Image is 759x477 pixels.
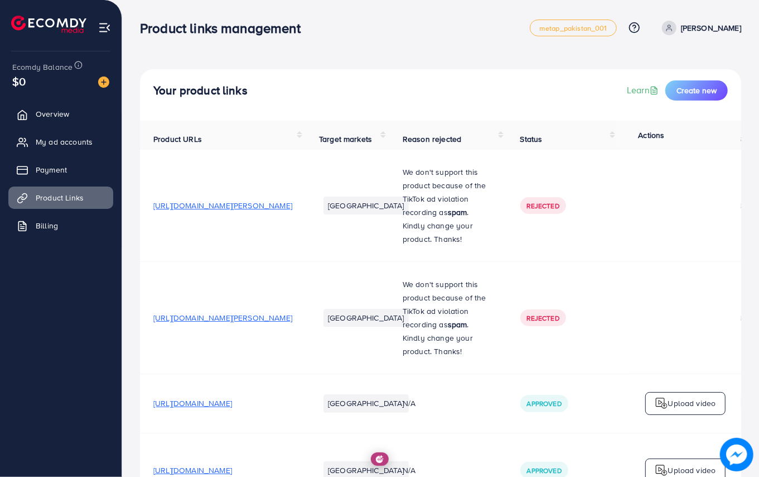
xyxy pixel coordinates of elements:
[527,399,562,408] span: Approved
[668,397,716,410] p: Upload video
[36,192,84,203] span: Product Links
[8,131,113,153] a: My ad accounts
[12,73,26,89] span: $0
[323,394,409,412] li: [GEOGRAPHIC_DATA]
[403,398,415,409] span: N/A
[8,187,113,209] a: Product Links
[658,21,741,35] a: [PERSON_NAME]
[153,84,248,98] h4: Your product links
[527,313,559,323] span: Rejected
[668,464,716,477] p: Upload video
[153,465,232,476] span: [URL][DOMAIN_NAME]
[36,220,58,231] span: Billing
[539,25,607,32] span: metap_pakistan_001
[153,312,292,323] span: [URL][DOMAIN_NAME][PERSON_NAME]
[403,207,473,245] span: . Kindly change your product. Thanks!
[98,77,109,88] img: image
[403,133,461,145] span: Reason rejected
[720,438,753,471] img: image
[403,166,486,218] span: We don't support this product because of the TikTok ad violation recording as
[403,465,415,476] span: N/A
[11,16,86,33] img: logo
[12,61,72,73] span: Ecomdy Balance
[655,464,668,477] img: logo
[140,20,310,36] h3: Product links management
[323,197,409,214] li: [GEOGRAPHIC_DATA]
[665,80,728,101] button: Create new
[153,398,232,409] span: [URL][DOMAIN_NAME]
[639,130,665,141] span: Actions
[323,309,409,327] li: [GEOGRAPHIC_DATA]
[403,279,486,330] span: We don't support this product because of the TikTok ad violation recording as
[36,108,69,120] span: Overview
[655,397,668,410] img: logo
[681,21,741,35] p: [PERSON_NAME]
[36,164,67,175] span: Payment
[627,84,661,97] a: Learn
[527,201,559,211] span: Rejected
[8,159,113,181] a: Payment
[676,85,717,96] span: Create new
[520,133,543,145] span: Status
[36,136,93,147] span: My ad accounts
[98,21,111,34] img: menu
[448,319,467,330] strong: spam
[319,133,372,145] span: Target markets
[153,200,292,211] span: [URL][DOMAIN_NAME][PERSON_NAME]
[448,207,467,218] strong: spam
[527,466,562,475] span: Approved
[403,319,473,357] span: . Kindly change your product. Thanks!
[530,20,617,36] a: metap_pakistan_001
[8,103,113,125] a: Overview
[153,133,202,145] span: Product URLs
[8,214,113,237] a: Billing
